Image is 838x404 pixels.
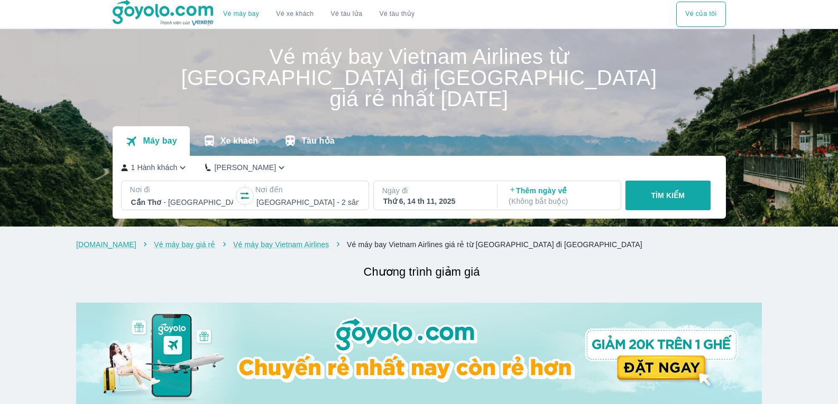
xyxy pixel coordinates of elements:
p: 1 Hành khách [131,162,178,173]
p: Xe khách [220,136,258,146]
div: transportation tabs [113,126,347,156]
a: Vé máy bay giá rẻ [154,240,215,249]
button: Vé của tôi [676,2,725,27]
p: [PERSON_NAME] [214,162,276,173]
a: Vé máy bay Vietnam Airlines [233,240,329,249]
div: Thứ 6, 14 th 11, 2025 [383,196,486,206]
button: TÌM KIẾM [625,181,711,210]
div: choose transportation mode [215,2,423,27]
div: choose transportation mode [676,2,725,27]
button: [PERSON_NAME] [205,162,287,173]
p: Thêm ngày về [509,185,611,206]
p: Máy bay [143,136,177,146]
h1: Vé máy bay Vietnam Airlines từ [GEOGRAPHIC_DATA] đi [GEOGRAPHIC_DATA] giá rẻ nhất [DATE] [113,46,726,109]
button: 1 Hành khách [121,162,189,173]
a: Vé xe khách [276,10,314,18]
p: ( Không bắt buộc ) [509,196,611,206]
p: Nơi đi [130,184,235,195]
p: Tàu hỏa [301,136,335,146]
button: Vé tàu thủy [371,2,423,27]
p: Nơi đến [255,184,360,195]
a: Vé máy bay Vietnam Airlines giá rẻ từ [GEOGRAPHIC_DATA] đi [GEOGRAPHIC_DATA] [347,240,642,249]
p: TÌM KIẾM [651,190,685,201]
a: [DOMAIN_NAME] [76,240,136,249]
a: Vé tàu lửa [323,2,371,27]
a: Vé máy bay [223,10,259,18]
p: Ngày đi [382,185,487,196]
h2: Chương trình giảm giá [81,262,762,281]
nav: breadcrumb [76,239,762,250]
